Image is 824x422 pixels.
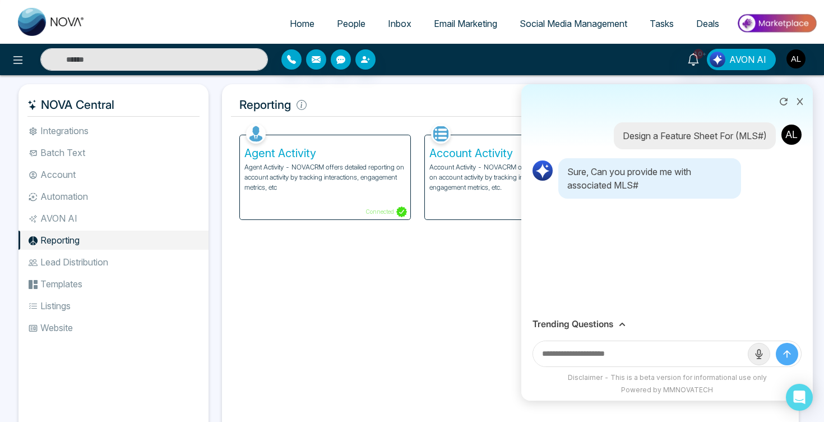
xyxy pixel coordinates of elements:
[423,13,508,34] a: Email Marketing
[685,13,730,34] a: Deals
[786,384,813,411] div: Open Intercom Messenger
[508,13,638,34] a: Social Media Management
[244,146,406,160] h5: Agent Activity
[429,146,591,160] h5: Account Activity
[337,18,365,29] span: People
[244,162,406,192] p: Agent Activity - NOVACRM offers detailed reporting on account activity by tracking interactions, ...
[780,123,803,146] img: User Avatar
[18,318,209,337] li: Website
[365,207,407,217] p: Connected
[377,13,423,34] a: Inbox
[527,373,807,383] div: Disclaimer - This is a beta version for informational use only
[650,18,674,29] span: Tasks
[786,49,806,68] img: User Avatar
[18,165,209,184] li: Account
[18,8,85,36] img: Nova CRM Logo
[388,18,411,29] span: Inbox
[18,209,209,228] li: AVON AI
[429,162,591,192] p: Account Activity - NOVACRM offers detailed reporting on account activity by tracking interactions...
[18,274,209,293] li: Templates
[431,124,451,144] img: Account Activity
[729,53,766,66] span: AVON AI
[231,93,790,117] h5: Reporting
[18,253,209,272] li: Lead Distribution
[396,207,407,217] img: Connected
[27,93,200,117] h5: NOVA Central
[279,13,326,34] a: Home
[18,121,209,140] li: Integrations
[533,319,613,329] h3: Trending Questions
[707,49,776,70] button: AVON AI
[531,159,554,182] img: AI Logo
[693,49,703,59] span: 10+
[736,11,817,36] img: Market-place.gif
[638,13,685,34] a: Tasks
[623,129,767,143] p: Design a Feature Sheet For (MLS#)
[18,187,209,206] li: Automation
[696,18,719,29] span: Deals
[18,296,209,315] li: Listings
[18,231,209,250] li: Reporting
[527,385,807,395] div: Powered by MMNOVATECH
[18,143,209,162] li: Batch Text
[246,124,266,144] img: Agent Activity
[558,158,741,199] p: Sure, Can you provide me with associated MLS#
[434,18,497,29] span: Email Marketing
[326,13,377,34] a: People
[710,52,725,67] img: Lead Flow
[520,18,627,29] span: Social Media Management
[680,49,707,68] a: 10+
[290,18,314,29] span: Home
